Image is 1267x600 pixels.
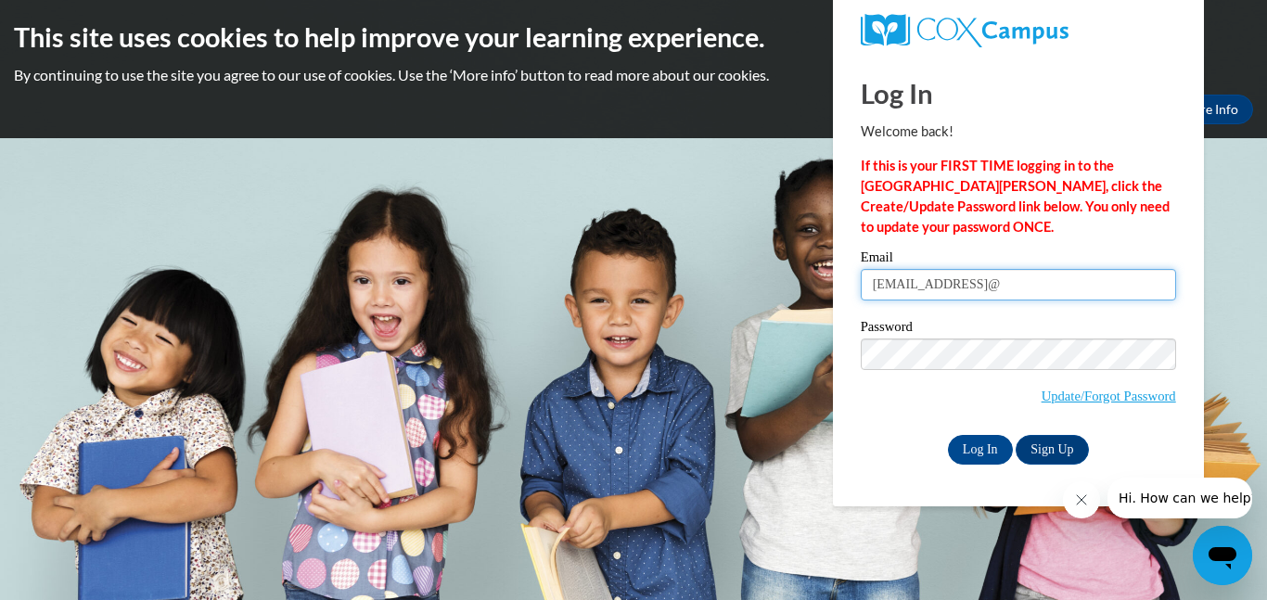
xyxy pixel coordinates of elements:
strong: If this is your FIRST TIME logging in to the [GEOGRAPHIC_DATA][PERSON_NAME], click the Create/Upd... [861,158,1170,235]
h2: This site uses cookies to help improve your learning experience. [14,19,1253,56]
label: Email [861,250,1176,269]
h1: Log In [861,74,1176,112]
a: Update/Forgot Password [1042,389,1176,403]
iframe: Close message [1063,481,1100,518]
iframe: Message from company [1107,478,1252,518]
a: More Info [1166,95,1253,124]
iframe: Button to launch messaging window [1193,526,1252,585]
a: COX Campus [861,14,1176,47]
img: COX Campus [861,14,1069,47]
label: Password [861,320,1176,338]
input: Log In [948,435,1013,465]
p: Welcome back! [861,121,1176,142]
p: By continuing to use the site you agree to our use of cookies. Use the ‘More info’ button to read... [14,65,1253,85]
a: Sign Up [1016,435,1088,465]
span: Hi. How can we help? [11,13,150,28]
